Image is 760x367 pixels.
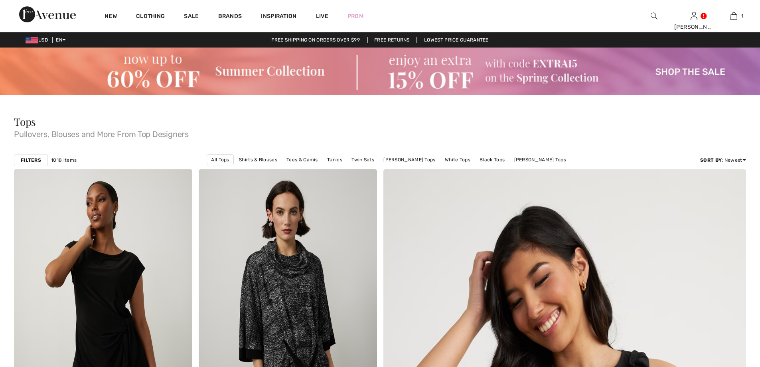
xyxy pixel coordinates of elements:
[714,11,753,21] a: 1
[184,13,199,21] a: Sale
[510,155,570,165] a: [PERSON_NAME] Tops
[347,12,363,20] a: Prom
[218,13,242,21] a: Brands
[26,37,38,44] img: US Dollar
[379,155,439,165] a: [PERSON_NAME] Tops
[651,11,657,21] img: search the website
[691,12,697,20] a: Sign In
[21,157,41,164] strong: Filters
[14,127,746,138] span: Pullovers, Blouses and More From Top Designers
[418,37,495,43] a: Lowest Price Guarantee
[730,11,737,21] img: My Bag
[105,13,117,21] a: New
[476,155,509,165] a: Black Tops
[347,155,378,165] a: Twin Sets
[367,37,417,43] a: Free Returns
[56,37,66,43] span: EN
[674,23,713,31] div: [PERSON_NAME]
[265,37,366,43] a: Free shipping on orders over $99
[741,12,743,20] span: 1
[441,155,474,165] a: White Tops
[51,157,77,164] span: 1018 items
[26,37,51,43] span: USD
[235,155,281,165] a: Shirts & Blouses
[207,154,233,165] a: All Tops
[691,11,697,21] img: My Info
[261,13,296,21] span: Inspiration
[700,157,746,164] div: : Newest
[19,6,76,22] img: 1ère Avenue
[14,115,36,129] span: Tops
[136,13,165,21] a: Clothing
[700,157,722,163] strong: Sort By
[316,12,328,20] a: Live
[323,155,346,165] a: Tunics
[282,155,322,165] a: Tees & Camis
